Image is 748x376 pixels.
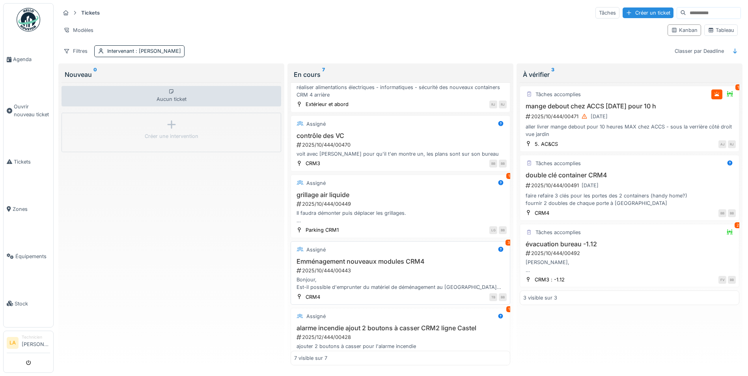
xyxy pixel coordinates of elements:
div: 1 [735,84,741,90]
a: Stock [4,280,53,327]
div: Intervenant [107,47,181,55]
h3: grillage air liquide [294,191,507,199]
div: [DATE] [591,113,608,120]
img: Badge_color-CXgf-gQk.svg [17,8,40,32]
h3: alarme incendie ajout 2 boutons à casser CRM2 ligne Castel [294,324,507,332]
div: Tâches [595,7,619,19]
div: Tâches accomplies [535,229,581,236]
div: Créer un ticket [623,7,673,18]
sup: 0 [93,70,97,79]
div: BB [499,226,507,234]
span: Zones [13,205,50,213]
div: CRM3 : -1.12 [535,276,565,283]
div: 2025/10/444/00449 [296,200,507,208]
div: ajouter 2 boutons à casser pour l'alarme incendie 1 dans la cabine 1 au rez en dessous de la cabine [294,342,507,357]
div: Technicien [22,334,50,340]
span: : [PERSON_NAME] [134,48,181,54]
div: Tableau [708,26,734,34]
h3: double clé container CRM4 [523,171,736,179]
h3: Emménagement nouveaux modules CRM4 [294,258,507,265]
div: TB [489,293,497,301]
div: BB [718,209,726,217]
div: Kanban [671,26,698,34]
a: Tickets [4,138,53,185]
div: AJ [718,140,726,148]
div: Extérieur et abord [306,101,349,108]
a: LA Technicien[PERSON_NAME] [7,334,50,353]
div: voit avec [PERSON_NAME] pour qu'il t'en montre un, les plans sont sur son bureau [294,150,507,158]
div: réaliser alimentations électriques - informatiques - sécurité des nouveaux containers CRM 4 arrière [294,84,507,99]
div: 2025/10/444/00471 [525,112,736,121]
a: Ouvrir nouveau ticket [4,83,53,138]
a: Zones [4,185,53,233]
span: Stock [15,300,50,307]
div: 3 [506,240,512,246]
span: Équipements [15,253,50,260]
div: En cours [294,70,507,79]
div: 2025/10/444/00491 [525,181,736,190]
div: RJ [499,101,507,108]
strong: Tickets [78,9,103,17]
div: 2025/12/444/00428 [296,333,507,341]
a: Équipements [4,233,53,280]
span: Ouvrir nouveau ticket [14,103,50,118]
div: Tâches accomplies [535,91,581,98]
span: Agenda [13,56,50,63]
div: [PERSON_NAME], Pourrais-tu faire monter la caisse aux archives comptas et reprendre la table dont... [523,259,736,274]
div: Classer par Deadline [671,45,727,57]
a: Agenda [4,36,53,83]
span: Tickets [14,158,50,166]
div: 3 visible sur 3 [523,294,557,302]
div: Aucun ticket [62,86,281,106]
div: Il faudra démonter puis déplacer les grillages. L intervention AIR LIQUIDE est prévue début octobre. [294,209,507,224]
div: Nouveau [65,70,278,79]
div: BB [489,160,497,168]
div: BB [499,160,507,168]
div: CRM4 [535,209,549,217]
div: Assigné [306,179,326,187]
div: faire refaire 3 clés pour les portes des 2 containers (handy home?) fournir 2 doubles de chaque p... [523,192,736,207]
div: 1 [506,306,512,312]
div: 2 [735,222,741,228]
div: Modèles [60,24,97,36]
div: Tâches accomplies [535,160,581,167]
div: À vérifier [523,70,736,79]
div: Parking CRM1 [306,226,339,234]
div: Créer une intervention [145,132,198,140]
h3: évacuation bureau -1.12 [523,240,736,248]
div: LG [489,226,497,234]
div: 2025/10/444/00492 [525,249,736,257]
div: 5. AC&CS [535,140,558,148]
div: RJ [728,140,736,148]
div: CRM4 [306,293,320,301]
li: [PERSON_NAME] [22,334,50,351]
div: RJ [489,101,497,108]
li: LA [7,337,19,349]
div: Assigné [306,120,326,128]
div: BB [728,209,736,217]
div: Bonjour, Est-il possible d'emprunter du matériel de déménagement au [GEOGRAPHIC_DATA] pour l'emmé... [294,276,507,291]
div: FV [718,276,726,284]
div: BB [728,276,736,284]
div: 1 [506,173,512,179]
div: BB [499,293,507,301]
h3: contrôle des VC [294,132,507,140]
div: Assigné [306,246,326,253]
div: CRM3 [306,160,320,167]
div: Filtres [60,45,91,57]
div: aller livrer mange debout pour 10 heures MAX chez ACCS - sous la verrière côté droit vue jardin [523,123,736,138]
div: [DATE] [582,182,599,189]
div: 2025/10/444/00470 [296,141,507,149]
sup: 3 [551,70,554,79]
div: 7 visible sur 7 [294,354,327,362]
div: 2025/10/444/00443 [296,267,507,274]
div: Assigné [306,313,326,320]
h3: mange debout chez ACCS [DATE] pour 10 h [523,102,736,110]
sup: 7 [322,70,325,79]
